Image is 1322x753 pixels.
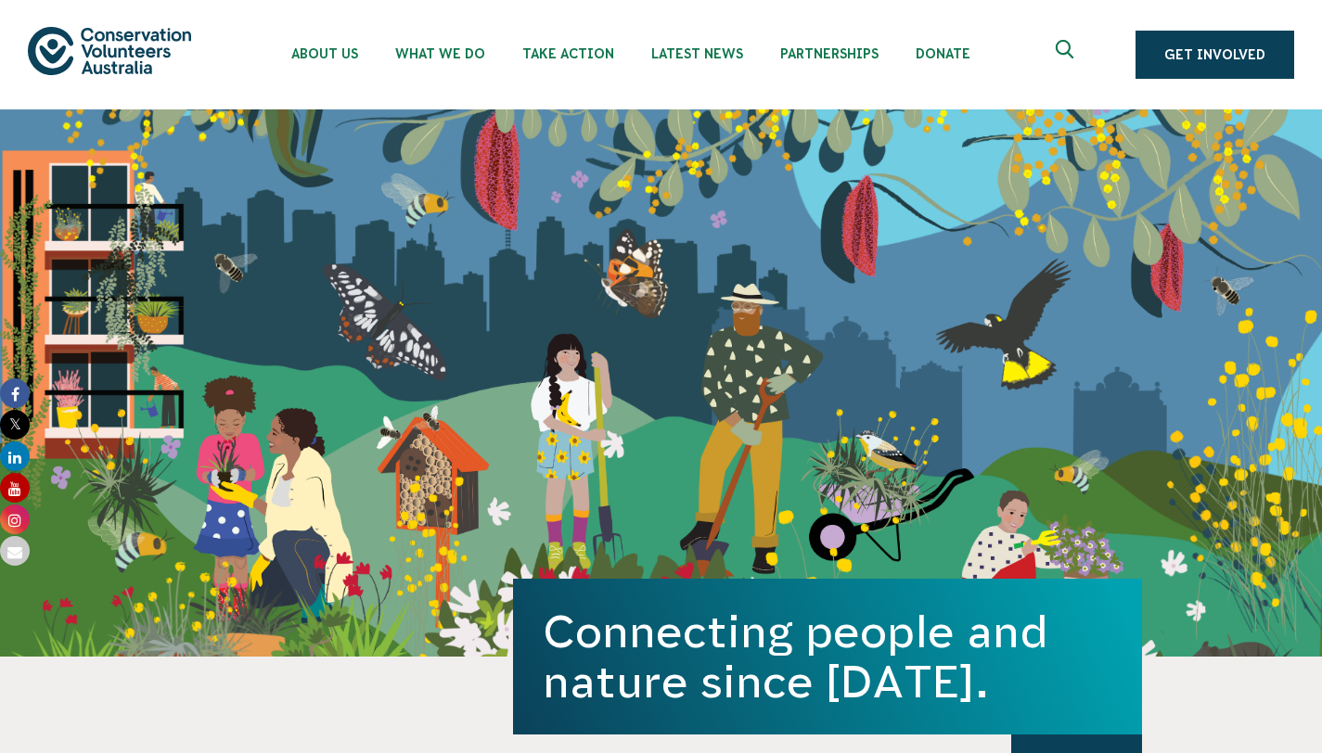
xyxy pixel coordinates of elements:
button: Expand search box Close search box [1045,32,1089,77]
span: Take Action [522,46,614,61]
span: Partnerships [780,46,879,61]
span: Latest News [651,46,743,61]
img: logo.svg [28,27,191,74]
span: Expand search box [1056,40,1079,70]
span: About Us [291,46,358,61]
a: Get Involved [1136,31,1294,79]
span: What We Do [395,46,485,61]
h1: Connecting people and nature since [DATE]. [543,606,1112,707]
span: Donate [916,46,970,61]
